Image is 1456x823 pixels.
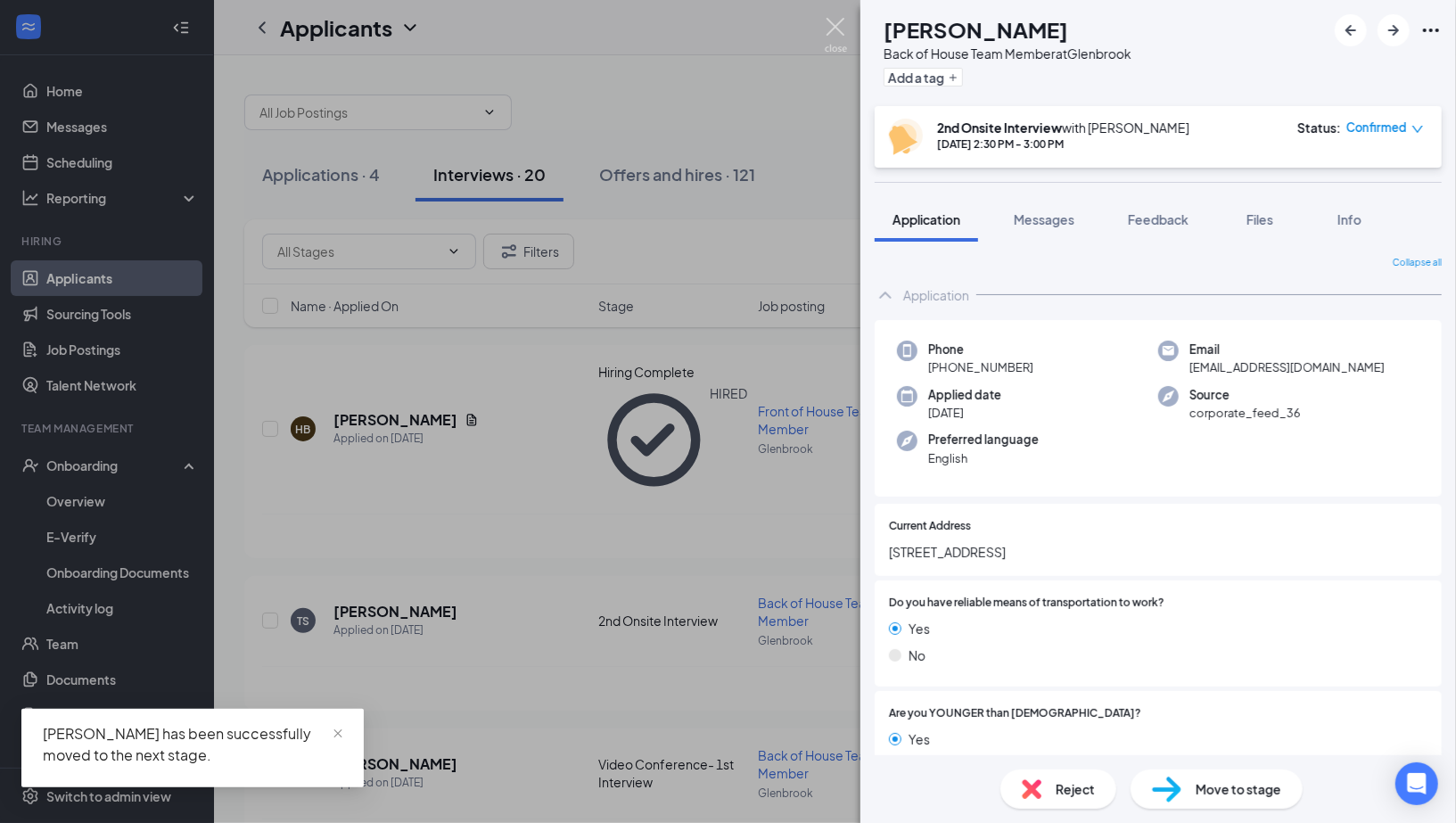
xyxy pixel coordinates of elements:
b: 2nd Onsite Interview [937,119,1062,136]
span: Reject [1056,779,1095,799]
span: corporate_feed_36 [1189,404,1301,422]
span: Collapse all [1393,256,1442,270]
div: Back of House Team Member at Glenbrook [884,45,1131,62]
div: with [PERSON_NAME] [937,119,1189,136]
span: close [332,728,344,740]
span: down [1411,123,1424,136]
span: Info [1337,211,1361,227]
span: [EMAIL_ADDRESS][DOMAIN_NAME] [1189,358,1385,376]
span: Phone [928,341,1033,358]
svg: Ellipses [1420,20,1442,41]
span: Files [1246,211,1273,227]
span: English [928,449,1039,467]
h1: [PERSON_NAME] [884,14,1068,45]
span: Yes [909,729,930,749]
span: [DATE] [928,404,1001,422]
span: Confirmed [1346,119,1407,136]
span: [PHONE_NUMBER] [928,358,1033,376]
svg: ArrowRight [1383,20,1404,41]
button: PlusAdd a tag [884,68,963,86]
span: Feedback [1128,211,1189,227]
span: Messages [1014,211,1074,227]
svg: ArrowLeftNew [1340,20,1361,41]
span: Applied date [928,386,1001,404]
span: Move to stage [1196,779,1281,799]
span: Do you have reliable means of transportation to work? [889,595,1164,612]
div: Application [903,286,969,304]
span: No [909,646,925,665]
div: Status : [1297,119,1341,136]
span: Yes [909,619,930,638]
span: Current Address [889,518,971,535]
svg: ChevronUp [875,284,896,306]
span: Preferred language [928,431,1039,449]
span: Source [1189,386,1301,404]
span: Email [1189,341,1385,358]
div: [DATE] 2:30 PM - 3:00 PM [937,136,1189,152]
span: Are you YOUNGER than [DEMOGRAPHIC_DATA]? [889,705,1141,722]
span: [STREET_ADDRESS] [889,542,1427,562]
span: Application [893,211,960,227]
button: ArrowLeftNew [1335,14,1367,46]
button: ArrowRight [1378,14,1410,46]
div: Open Intercom Messenger [1395,762,1438,805]
div: [PERSON_NAME] has been successfully moved to the next stage. [43,723,342,766]
svg: Plus [948,72,958,83]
